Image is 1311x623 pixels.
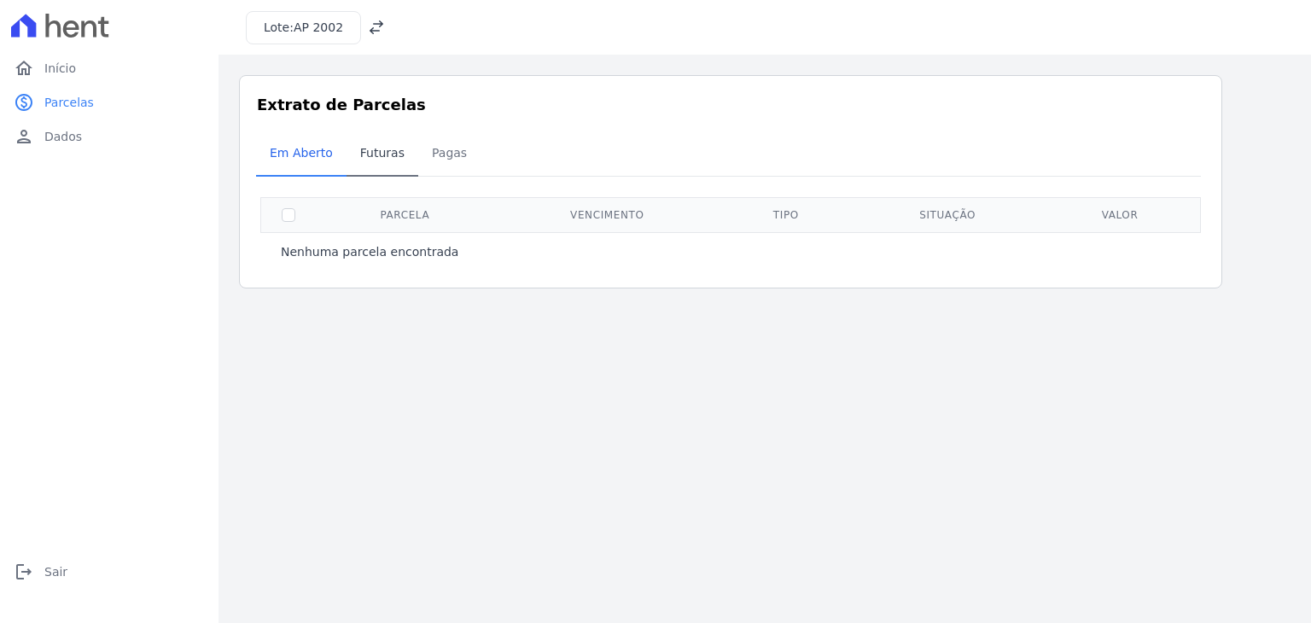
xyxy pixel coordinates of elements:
a: homeInício [7,51,212,85]
i: paid [14,92,34,113]
span: Futuras [350,136,415,170]
th: Valor [1044,197,1197,232]
span: Parcelas [44,94,94,111]
span: Dados [44,128,82,145]
span: Em Aberto [259,136,343,170]
a: Pagas [418,132,481,177]
a: Em Aberto [256,132,347,177]
span: Pagas [422,136,477,170]
th: Parcela [316,197,494,232]
span: Início [44,60,76,77]
th: Vencimento [494,197,720,232]
a: logoutSair [7,555,212,589]
th: Tipo [720,197,852,232]
a: paidParcelas [7,85,212,119]
span: Sair [44,563,67,580]
span: AP 2002 [294,20,343,34]
i: logout [14,562,34,582]
h3: Extrato de Parcelas [257,93,1204,116]
p: Nenhuma parcela encontrada [281,243,458,260]
i: home [14,58,34,79]
i: person [14,126,34,147]
a: Futuras [347,132,418,177]
a: personDados [7,119,212,154]
h3: Lote: [264,19,343,37]
th: Situação [852,197,1044,232]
